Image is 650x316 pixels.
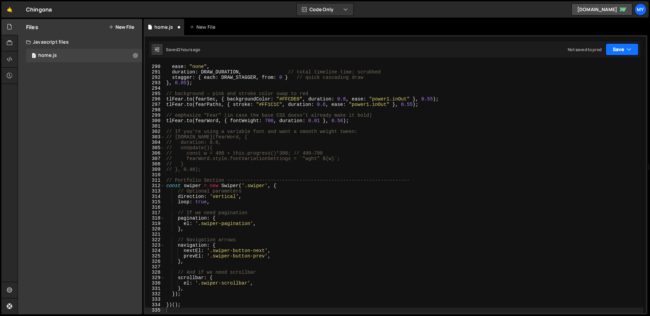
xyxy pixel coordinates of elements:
[145,113,165,118] div: 299
[154,24,173,30] div: home.js
[145,291,165,297] div: 332
[1,1,18,18] a: 🤙
[145,253,165,259] div: 325
[145,129,165,134] div: 302
[145,172,165,178] div: 310
[145,210,165,216] div: 317
[145,308,165,313] div: 335
[145,156,165,161] div: 307
[145,232,165,237] div: 321
[145,226,165,232] div: 320
[145,161,165,167] div: 308
[145,237,165,243] div: 322
[145,91,165,96] div: 295
[26,5,52,14] div: Chingona
[145,167,165,172] div: 309
[145,86,165,91] div: 294
[145,118,165,123] div: 300
[145,107,165,113] div: 298
[145,151,165,156] div: 306
[145,75,165,80] div: 292
[145,248,165,253] div: 324
[190,24,218,30] div: New File
[18,35,142,49] div: Javascript files
[568,47,602,52] div: Not saved to prod
[145,275,165,280] div: 329
[145,178,165,183] div: 311
[145,64,165,69] div: 290
[145,188,165,194] div: 313
[32,53,36,59] span: 1
[145,102,165,107] div: 297
[145,140,165,145] div: 304
[145,270,165,275] div: 328
[145,194,165,199] div: 314
[145,216,165,221] div: 318
[571,3,632,16] a: [DOMAIN_NAME]
[145,259,165,264] div: 326
[145,145,165,151] div: 305
[145,205,165,210] div: 316
[145,69,165,75] div: 291
[145,264,165,270] div: 327
[297,3,353,16] button: Code Only
[634,3,647,16] a: My
[145,297,165,302] div: 333
[145,96,165,102] div: 296
[109,24,134,30] button: New File
[145,302,165,308] div: 334
[145,243,165,248] div: 323
[26,49,142,62] div: 16722/45723.js
[145,123,165,129] div: 301
[166,47,200,52] div: Saved
[145,199,165,205] div: 315
[145,221,165,226] div: 319
[606,43,638,55] button: Save
[145,80,165,86] div: 293
[178,47,200,52] div: 2 hours ago
[145,280,165,286] div: 330
[145,134,165,140] div: 303
[38,52,57,59] div: home.js
[145,286,165,291] div: 331
[145,183,165,188] div: 312
[26,23,38,31] h2: Files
